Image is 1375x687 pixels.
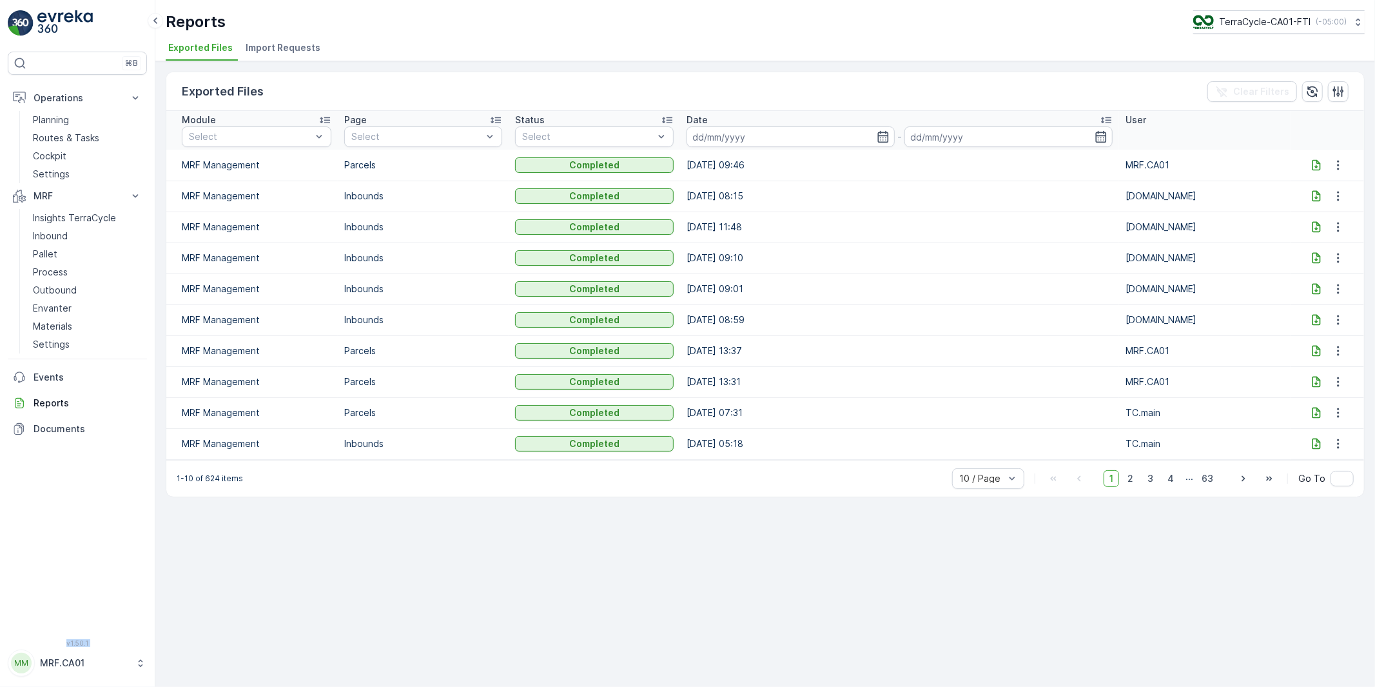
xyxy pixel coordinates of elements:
[344,437,503,450] p: Inbounds
[33,230,68,243] p: Inbound
[1185,470,1193,487] p: ...
[28,111,147,129] a: Planning
[344,314,503,326] p: Inbounds
[1126,252,1284,264] p: [DOMAIN_NAME]
[569,283,619,295] p: Completed
[522,130,654,143] p: Select
[680,181,1119,212] td: [DATE] 08:15
[1126,114,1146,126] p: User
[569,190,619,203] p: Completed
[1316,17,1347,27] p: ( -05:00 )
[1126,159,1284,172] p: MRF.CA01
[1196,470,1219,487] span: 63
[33,248,57,261] p: Pallet
[1142,470,1159,487] span: 3
[166,12,226,32] p: Reports
[182,83,264,101] p: Exported Files
[904,126,1113,147] input: dd/mm/yyyy
[8,650,147,677] button: MMMRF.CA01
[33,320,72,333] p: Materials
[8,639,147,647] span: v 1.50.1
[687,126,895,147] input: dd/mm/yyyy
[897,129,902,144] p: -
[8,10,34,36] img: logo
[177,473,243,484] p: 1-10 of 624 items
[1126,221,1284,234] p: [DOMAIN_NAME]
[33,266,68,279] p: Process
[1126,314,1284,326] p: [DOMAIN_NAME]
[34,190,121,203] p: MRF
[680,150,1119,181] td: [DATE] 09:46
[515,219,674,235] button: Completed
[344,190,503,203] p: Inbounds
[33,132,99,144] p: Routes & Tasks
[515,374,674,390] button: Completed
[28,263,147,281] a: Process
[168,41,233,54] span: Exported Files
[40,657,129,670] p: MRF.CA01
[33,302,72,315] p: Envanter
[34,397,142,410] p: Reports
[515,281,674,297] button: Completed
[8,183,147,209] button: MRF
[515,250,674,266] button: Completed
[344,344,503,357] p: Parcels
[37,10,93,36] img: logo_light-DOdMpM7g.png
[1126,437,1284,450] p: TC.main
[182,159,331,172] p: MRF Management
[182,190,331,203] p: MRF Management
[680,366,1119,397] td: [DATE] 13:31
[1126,344,1284,357] p: MRF.CA01
[1207,81,1297,102] button: Clear Filters
[344,283,503,295] p: Inbounds
[182,406,331,419] p: MRF Management
[28,209,147,227] a: Insights TerraCycle
[515,436,674,452] button: Completed
[1162,470,1180,487] span: 4
[8,416,147,442] a: Documents
[569,406,619,419] p: Completed
[125,58,138,68] p: ⌘B
[182,283,331,295] p: MRF Management
[33,284,77,297] p: Outbound
[28,147,147,165] a: Cockpit
[28,335,147,353] a: Settings
[344,252,503,264] p: Inbounds
[1298,472,1325,485] span: Go To
[34,92,121,105] p: Operations
[680,304,1119,335] td: [DATE] 08:59
[569,221,619,234] p: Completed
[351,130,483,143] p: Select
[33,212,116,224] p: Insights TerraCycle
[28,129,147,147] a: Routes & Tasks
[33,150,66,163] p: Cockpit
[344,221,503,234] p: Inbounds
[515,405,674,421] button: Completed
[1193,15,1214,29] img: TC_BVHiTW6.png
[33,168,70,181] p: Settings
[28,281,147,299] a: Outbound
[28,165,147,183] a: Settings
[569,252,619,264] p: Completed
[344,375,503,388] p: Parcels
[1126,283,1284,295] p: [DOMAIN_NAME]
[34,423,142,435] p: Documents
[515,188,674,204] button: Completed
[1193,10,1365,34] button: TerraCycle-CA01-FTI(-05:00)
[182,252,331,264] p: MRF Management
[687,114,708,126] p: Date
[1126,190,1284,203] p: [DOMAIN_NAME]
[344,406,503,419] p: Parcels
[182,375,331,388] p: MRF Management
[680,335,1119,366] td: [DATE] 13:37
[515,114,545,126] p: Status
[569,344,619,357] p: Completed
[34,371,142,384] p: Events
[33,338,70,351] p: Settings
[569,159,619,172] p: Completed
[28,317,147,335] a: Materials
[680,428,1119,459] td: [DATE] 05:18
[569,375,619,388] p: Completed
[344,114,367,126] p: Page
[182,314,331,326] p: MRF Management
